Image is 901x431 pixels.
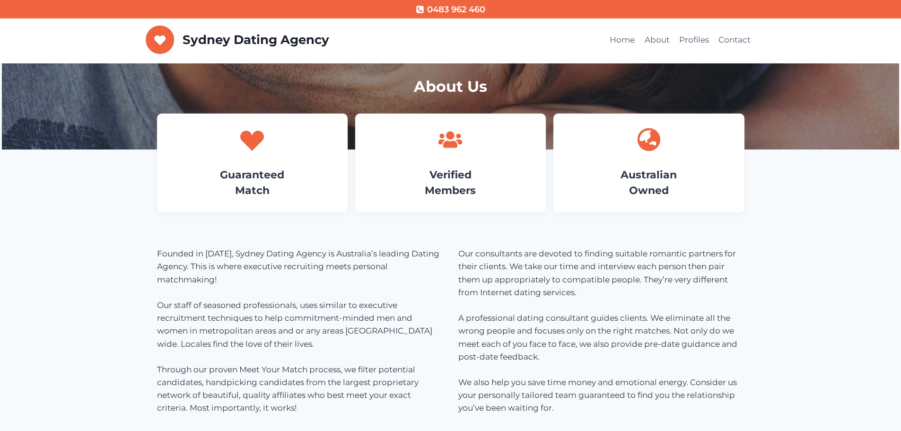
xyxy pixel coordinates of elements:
h1: About Us [157,75,744,98]
a: Home [605,29,639,52]
a: Contact [714,29,755,52]
p: Founded in [DATE], Sydney Dating Agency is Australia’s leading Dating Agency. This is where execu... [157,247,443,414]
a: VerifiedMembers [425,168,476,197]
a: Profiles [674,29,714,52]
a: Sydney Dating Agency [146,26,329,54]
a: About [639,29,674,52]
a: GuaranteedMatch [220,168,284,197]
p: Our consultants are devoted to finding suitable romantic partners for their clients. We take our ... [458,247,744,414]
p: Sydney Dating Agency [183,33,329,47]
nav: Primary [605,29,756,52]
a: AustralianOwned [621,168,677,197]
span: 0483 962 460 [427,3,485,17]
a: 0483 962 460 [416,3,485,17]
img: Sydney Dating Agency [146,26,175,54]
